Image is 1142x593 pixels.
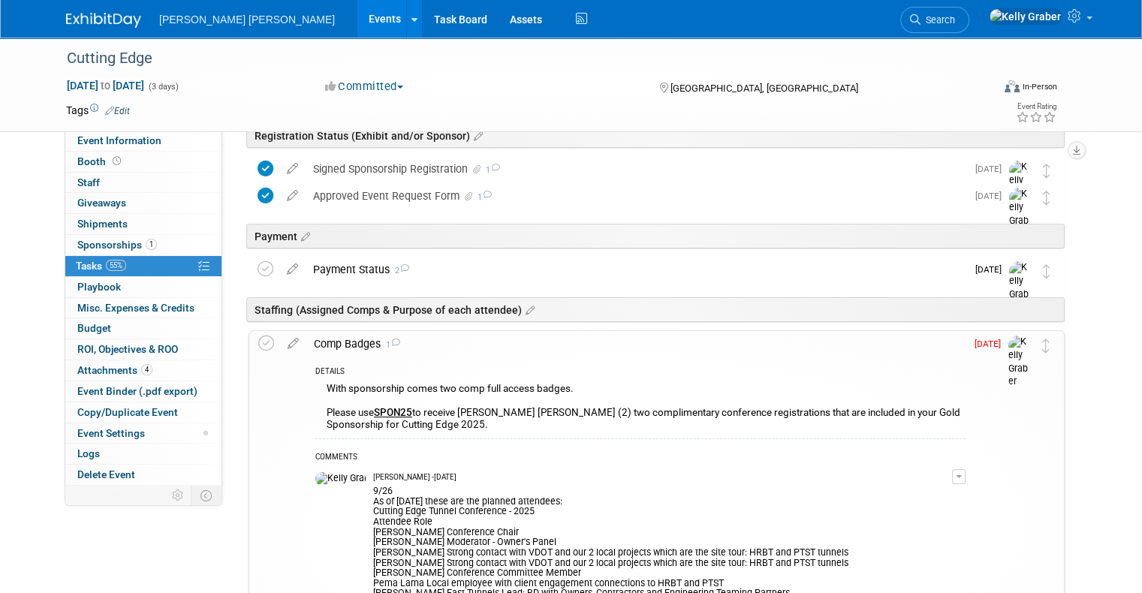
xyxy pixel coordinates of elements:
[1043,164,1050,178] i: Move task
[1022,81,1057,92] div: In-Person
[65,298,221,318] a: Misc. Expenses & Credits
[77,302,194,314] span: Misc. Expenses & Credits
[77,176,100,188] span: Staff
[65,402,221,423] a: Copy/Duplicate Event
[921,14,955,26] span: Search
[65,235,221,255] a: Sponsorships1
[1009,188,1032,241] img: Kelly Graber
[670,83,858,94] span: [GEOGRAPHIC_DATA], [GEOGRAPHIC_DATA]
[77,447,100,459] span: Logs
[315,472,366,486] img: Kelly Graber
[77,364,152,376] span: Attachments
[297,228,310,243] a: Edit sections
[77,406,178,418] span: Copy/Duplicate Event
[141,364,152,375] span: 4
[306,257,966,282] div: Payment Status
[374,407,412,418] u: SPON25
[159,14,335,26] span: [PERSON_NAME] [PERSON_NAME]
[1008,336,1031,389] img: Kelly Graber
[77,281,121,293] span: Playbook
[77,427,145,439] span: Event Settings
[975,264,1009,275] span: [DATE]
[975,164,1009,174] span: [DATE]
[975,339,1008,349] span: [DATE]
[320,79,409,95] button: Committed
[77,343,178,355] span: ROI, Objectives & ROO
[1043,264,1050,278] i: Move task
[1043,191,1050,205] i: Move task
[76,260,126,272] span: Tasks
[77,239,157,251] span: Sponsorships
[147,82,179,92] span: (3 days)
[315,379,966,438] div: With sponsorship comes two comp full access badges. Please use to receive [PERSON_NAME] [PERSON_N...
[66,103,130,118] td: Tags
[306,183,966,209] div: Approved Event Request Form
[65,444,221,464] a: Logs
[975,191,1009,201] span: [DATE]
[390,266,409,275] span: 2
[279,263,306,276] a: edit
[65,193,221,213] a: Giveaways
[65,381,221,402] a: Event Binder (.pdf export)
[470,128,483,143] a: Edit sections
[65,465,221,485] a: Delete Event
[77,322,111,334] span: Budget
[62,45,973,72] div: Cutting Edge
[246,224,1065,248] div: Payment
[373,472,456,483] span: [PERSON_NAME] - [DATE]
[989,8,1062,25] img: Kelly Graber
[77,468,135,480] span: Delete Event
[246,297,1065,322] div: Staffing (Assigned Comps & Purpose of each attendee)
[65,173,221,193] a: Staff
[77,197,126,209] span: Giveaways
[203,431,208,435] span: Modified Layout
[65,131,221,151] a: Event Information
[77,155,124,167] span: Booth
[105,106,130,116] a: Edit
[110,155,124,167] span: Booth not reserved yet
[381,340,400,350] span: 1
[98,80,113,92] span: to
[77,385,197,397] span: Event Binder (.pdf export)
[77,218,128,230] span: Shipments
[65,152,221,172] a: Booth
[1016,103,1056,110] div: Event Rating
[65,423,221,444] a: Event Settings
[900,7,969,33] a: Search
[911,78,1057,101] div: Event Format
[65,360,221,381] a: Attachments4
[280,337,306,351] a: edit
[146,239,157,250] span: 1
[522,302,535,317] a: Edit sections
[279,162,306,176] a: edit
[65,214,221,234] a: Shipments
[1009,261,1032,315] img: Kelly Graber
[106,260,126,271] span: 55%
[1009,161,1032,214] img: Kelly Graber
[66,79,145,92] span: [DATE] [DATE]
[65,339,221,360] a: ROI, Objectives & ROO
[191,486,222,505] td: Toggle Event Tabs
[315,366,966,379] div: DETAILS
[77,134,161,146] span: Event Information
[279,189,306,203] a: edit
[484,165,500,175] span: 1
[65,318,221,339] a: Budget
[66,13,141,28] img: ExhibitDay
[1005,80,1020,92] img: Format-Inperson.png
[306,156,966,182] div: Signed Sponsorship Registration
[246,123,1065,148] div: Registration Status (Exhibit and/or Sponsor)
[315,450,966,466] div: COMMENTS
[165,486,191,505] td: Personalize Event Tab Strip
[65,277,221,297] a: Playbook
[306,331,966,357] div: Comp Badges
[1042,339,1050,353] i: Move task
[65,256,221,276] a: Tasks55%
[475,192,492,202] span: 1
